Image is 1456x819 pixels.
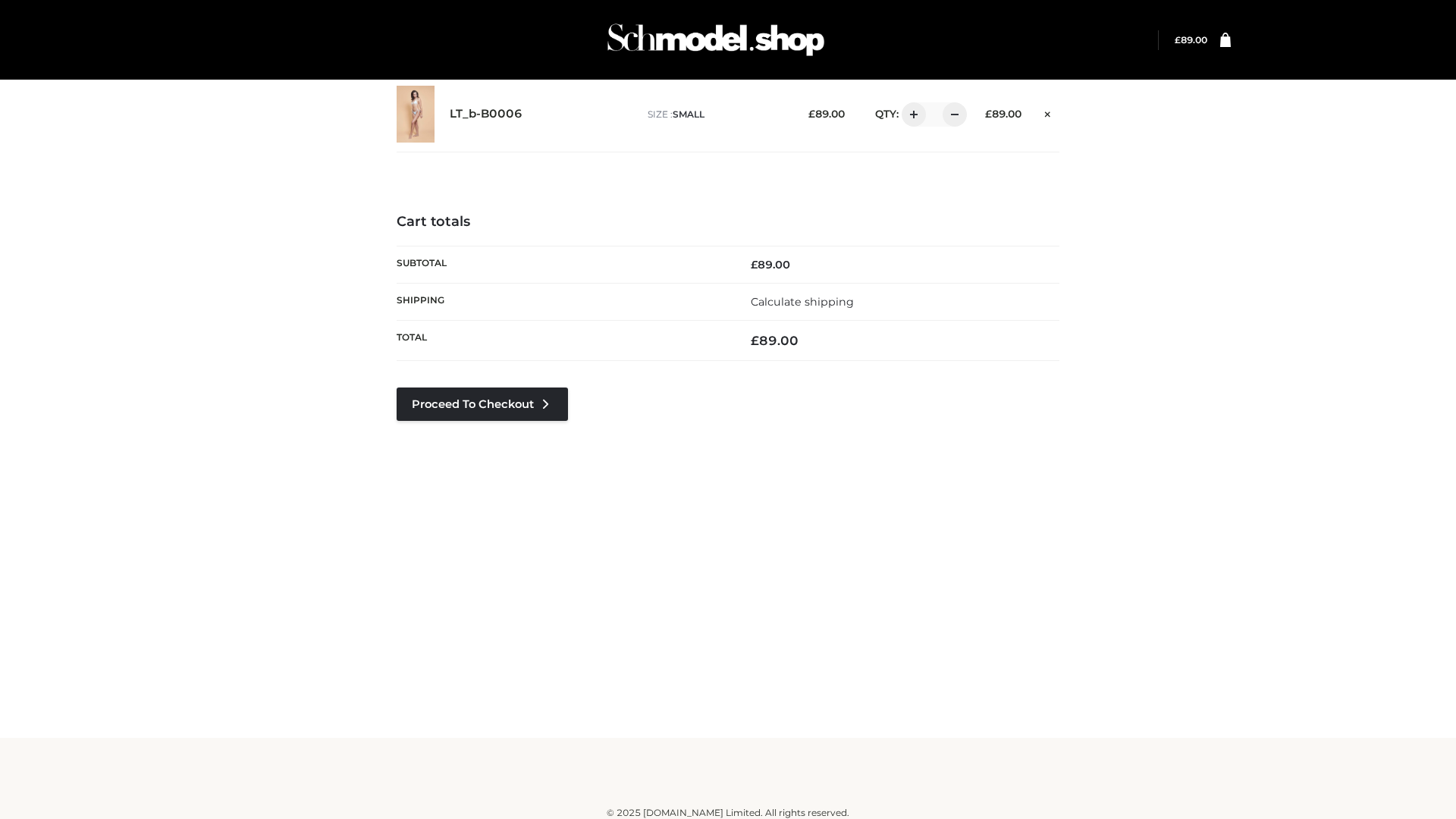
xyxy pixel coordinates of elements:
bdi: 89.00 [1175,34,1207,45]
a: Remove this item [1037,102,1059,122]
a: £89.00 [1175,34,1207,45]
span: SMALL [673,108,704,120]
img: Schmodel Admin 964 [602,10,830,70]
bdi: 89.00 [985,108,1021,120]
bdi: 89.00 [751,333,799,348]
a: Proceed to Checkout [397,388,568,421]
span: £ [751,258,758,271]
span: £ [751,333,759,348]
h4: Cart totals [397,214,1059,231]
bdi: 89.00 [808,108,845,120]
p: size : [648,108,785,121]
div: QTY: [860,102,962,127]
a: Calculate shipping [751,295,854,309]
th: Total [397,321,728,361]
span: £ [808,108,815,120]
th: Shipping [397,283,728,320]
a: LT_b-B0006 [450,107,522,121]
span: £ [985,108,992,120]
span: £ [1175,34,1181,45]
th: Subtotal [397,246,728,283]
bdi: 89.00 [751,258,790,271]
